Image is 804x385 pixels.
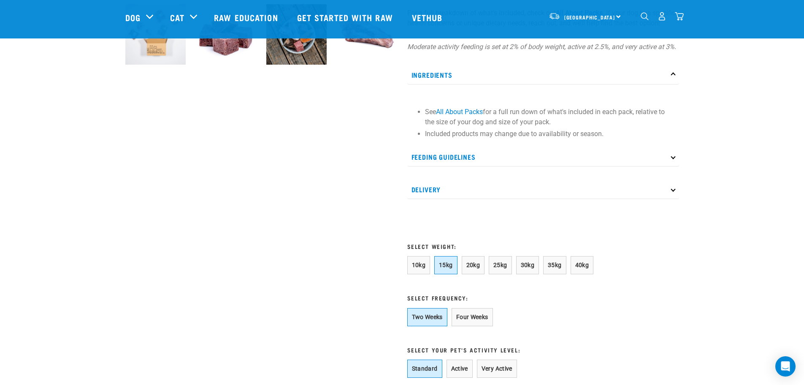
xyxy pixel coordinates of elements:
a: Vethub [403,0,453,34]
a: Cat [170,11,184,24]
button: 15kg [434,256,457,274]
span: 25kg [493,262,507,268]
p: Feeding Guidelines [407,147,679,167]
a: All About Packs [436,108,483,116]
span: 35kg [548,262,562,268]
button: 40kg [571,256,594,274]
span: 30kg [521,262,535,268]
a: Get started with Raw [289,0,403,34]
p: See for a full run down of what's included in each pack, relative to the size of your dog and siz... [425,107,675,127]
span: [GEOGRAPHIC_DATA] [564,16,615,19]
button: Four Weeks [452,308,493,326]
img: home-icon@2x.png [675,12,684,21]
li: Included products may change due to availability or season. [425,129,675,139]
h3: Select Weight: [407,243,597,249]
div: Open Intercom Messenger [775,356,796,377]
button: 20kg [462,256,485,274]
span: 15kg [439,262,453,268]
img: home-icon-1@2x.png [641,12,649,20]
a: Raw Education [206,0,288,34]
p: Ingredients [407,66,679,85]
h3: Select Frequency: [407,295,597,301]
button: Very Active [477,360,517,378]
button: Active [447,360,473,378]
span: 40kg [575,262,589,268]
button: Standard [407,360,442,378]
a: Dog [125,11,141,24]
button: 35kg [543,256,566,274]
p: Delivery [407,180,679,199]
img: van-moving.png [549,12,560,20]
button: 25kg [489,256,512,274]
button: 10kg [407,256,430,274]
em: Moderate activity feeding is set at 2% of body weight, active at 2.5%, and very active at 3%. [407,43,676,51]
span: 10kg [412,262,426,268]
span: 20kg [466,262,480,268]
img: user.png [658,12,666,21]
button: Two Weeks [407,308,447,326]
h3: Select Your Pet's Activity Level: [407,347,597,353]
button: 30kg [516,256,539,274]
